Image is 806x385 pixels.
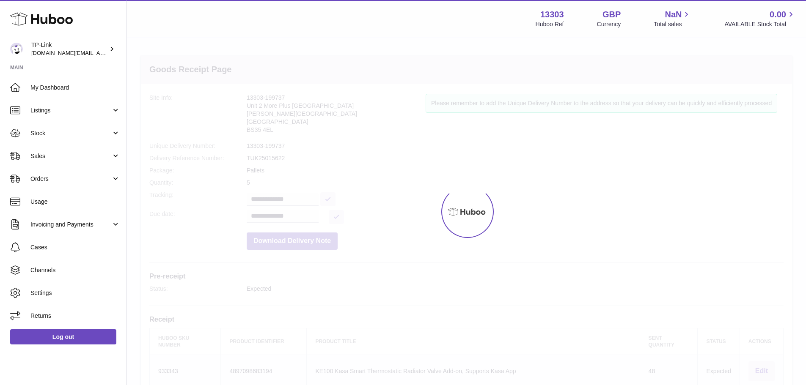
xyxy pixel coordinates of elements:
[10,329,116,344] a: Log out
[30,221,111,229] span: Invoicing and Payments
[724,20,796,28] span: AVAILABLE Stock Total
[30,84,120,92] span: My Dashboard
[597,20,621,28] div: Currency
[30,198,120,206] span: Usage
[30,106,111,115] span: Listings
[31,41,107,57] div: TP-Link
[10,43,23,55] img: purchase.uk@tp-link.com
[31,49,168,56] span: [DOMAIN_NAME][EMAIL_ADDRESS][DOMAIN_NAME]
[30,129,111,137] span: Stock
[770,9,786,20] span: 0.00
[30,312,120,320] span: Returns
[724,9,796,28] a: 0.00 AVAILABLE Stock Total
[654,9,691,28] a: NaN Total sales
[30,266,120,274] span: Channels
[30,152,111,160] span: Sales
[30,175,111,183] span: Orders
[30,243,120,251] span: Cases
[665,9,682,20] span: NaN
[540,9,564,20] strong: 13303
[602,9,621,20] strong: GBP
[536,20,564,28] div: Huboo Ref
[654,20,691,28] span: Total sales
[30,289,120,297] span: Settings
